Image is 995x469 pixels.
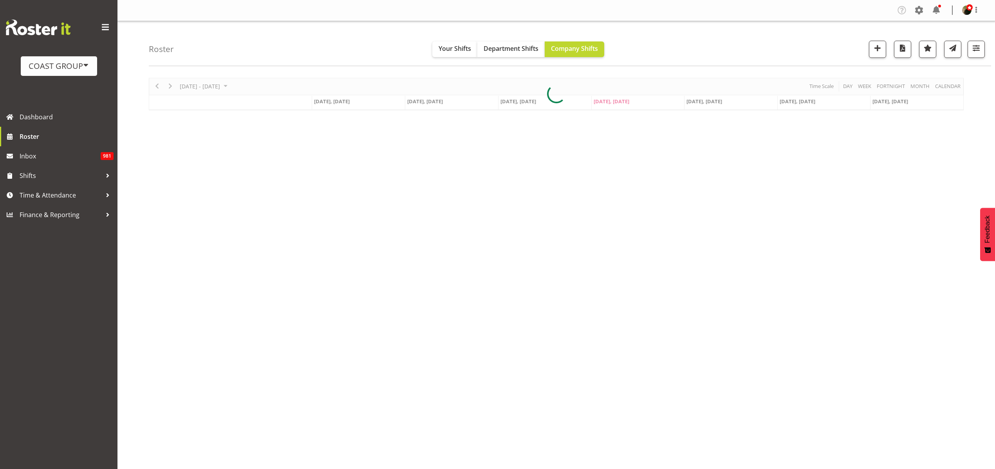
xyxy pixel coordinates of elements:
span: Department Shifts [484,44,538,53]
button: Download a PDF of the roster according to the set date range. [894,41,911,58]
button: Send a list of all shifts for the selected filtered period to all rostered employees. [944,41,961,58]
span: Dashboard [20,111,114,123]
button: Company Shifts [545,41,604,57]
button: Highlight an important date within the roster. [919,41,936,58]
img: micah-hetrick73ebaf9e9aacd948a3fc464753b70555.png [962,5,972,15]
button: Filter Shifts [968,41,985,58]
button: Your Shifts [432,41,477,57]
span: Shifts [20,170,102,181]
span: Time & Attendance [20,189,102,201]
span: Roster [20,131,114,142]
span: Feedback [984,216,991,243]
span: 981 [101,152,114,160]
span: Finance & Reporting [20,209,102,221]
h4: Roster [149,45,174,54]
button: Department Shifts [477,41,545,57]
img: Rosterit website logo [6,20,70,35]
span: Your Shifts [439,44,471,53]
span: Company Shifts [551,44,598,53]
button: Feedback - Show survey [980,208,995,261]
span: Inbox [20,150,101,162]
button: Add a new shift [869,41,886,58]
div: COAST GROUP [29,60,89,72]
